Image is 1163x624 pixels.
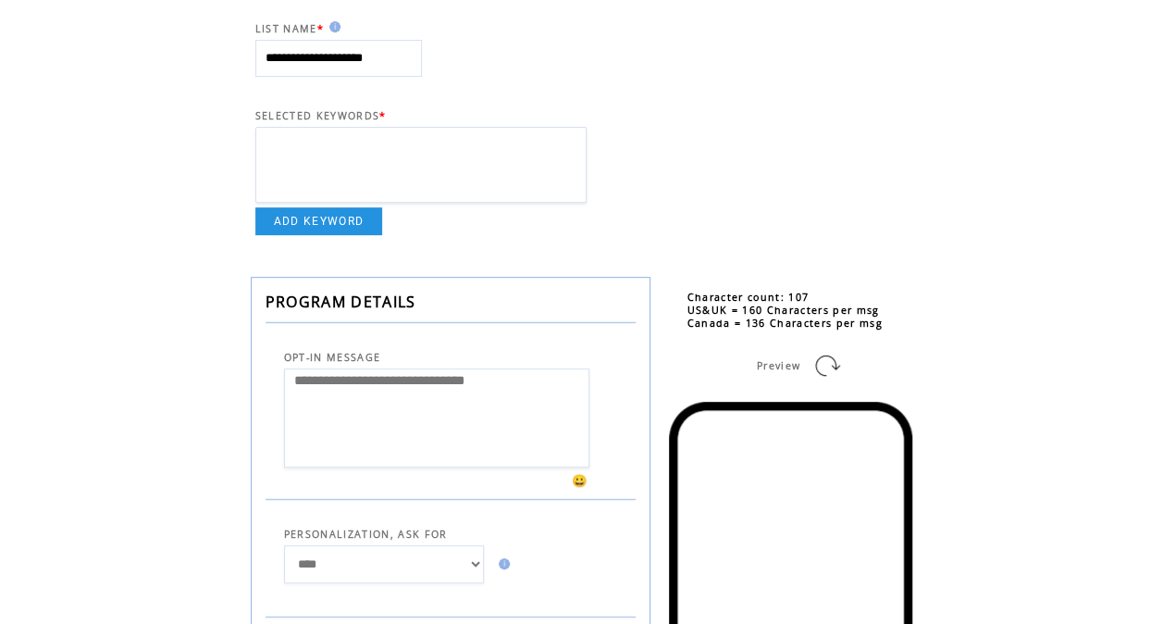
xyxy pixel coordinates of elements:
[255,207,383,235] a: ADD KEYWORD
[572,472,588,489] span: 😀
[284,528,448,541] span: PERSONALIZATION, ASK FOR
[687,317,883,330] span: Canada = 136 Characters per msg
[255,109,380,122] span: SELECTED KEYWORDS
[493,558,510,569] img: help.gif
[757,359,800,372] span: Preview
[255,22,317,35] span: LIST NAME
[324,21,340,32] img: help.gif
[284,351,381,364] span: OPT-IN MESSAGE
[266,292,416,312] span: PROGRAM DETAILS
[687,304,880,317] span: US&UK = 160 Characters per msg
[687,291,810,304] span: Character count: 107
